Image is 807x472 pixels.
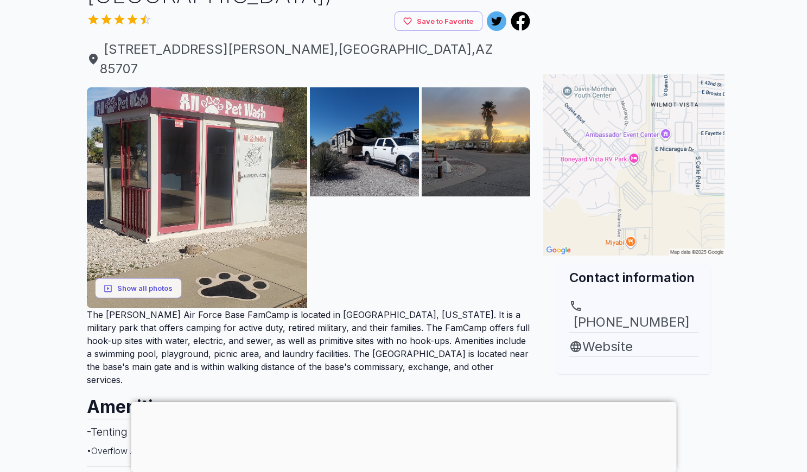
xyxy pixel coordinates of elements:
[310,199,419,308] img: AAcXr8qtUZ1VVq-Oz3EhhhvAe-GqAdXoHe-c3oxEtd62Nz4bSH22BO9HyaFrbWyD3SN7XRvFC6x4ZfQexZTT10r0FeZbP5eTP...
[310,87,419,196] img: AAcXr8pSzkpaJhinlT6cUyS0PDJXbH5v4hpajq4jsdEQjFVkONxiDPPJsPw3Y6DFlI99NeS-Fj95VYdhnIuY62ELfcWCgJd4H...
[422,87,531,196] img: AAcXr8oYeTwrIKKAft_ef9IosqQeJN4lskxRWBR7HO0ZuuWJgBtko_4eQON-RKAaJGlmxDTiWis-KVyJAahDJZH4u5J1lsm6b...
[87,40,531,79] span: [STREET_ADDRESS][PERSON_NAME] , [GEOGRAPHIC_DATA] , AZ 85707
[87,308,531,386] p: The [PERSON_NAME] Air Force Base FamCamp is located in [GEOGRAPHIC_DATA], [US_STATE]. It is a mil...
[543,74,725,256] img: Map for Military Park FamCamp (Davis-Monthan AFB)
[569,269,698,286] h2: Contact information
[95,278,182,298] button: Show all photos
[131,402,676,469] iframe: Advertisement
[395,11,482,31] button: Save to Favorite
[87,40,531,79] a: [STREET_ADDRESS][PERSON_NAME],[GEOGRAPHIC_DATA],AZ 85707
[87,87,308,308] img: AAcXr8p_LtI_vgTV5gjqrNvTns6UH0DhU6fM6teUQ1X86KzVvyKkB7GOvRaoDACSXly7oOgkDlVPfm2KQ9F0DetOWj8BBsSkV...
[87,386,531,419] h2: Amenities
[87,445,148,456] span: • Overflow Area
[569,299,698,332] a: [PHONE_NUMBER]
[87,419,531,444] h3: - Tenting
[569,337,698,356] a: Website
[422,199,531,308] img: AAcXr8rAxE0bdiWQufuSfw8ogHpzR3-cvvXrfx9fhPuax6iHk8yqyWFtksXMR1-wH2yRscNtDHPV3_sHf0ffiAM9vaBw3NDgj...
